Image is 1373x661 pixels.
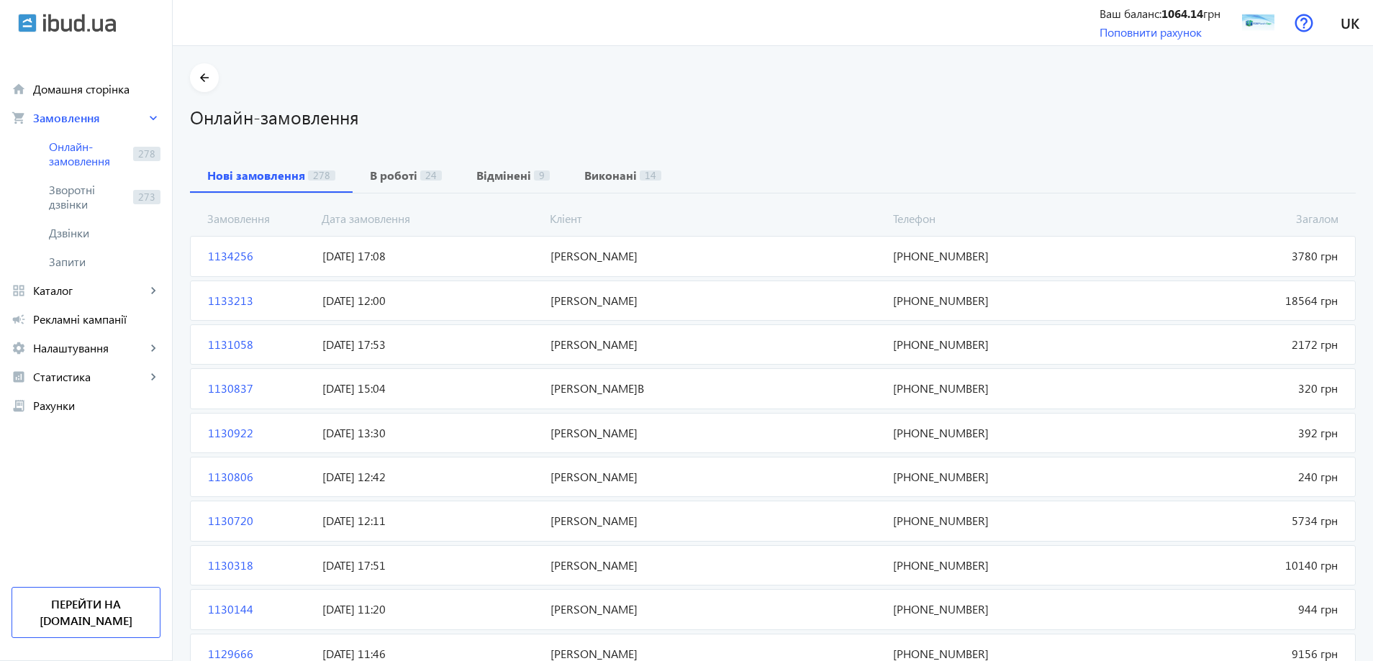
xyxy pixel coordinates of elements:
span: [DATE] 17:53 [317,337,545,352]
span: [DATE] 17:08 [317,248,545,264]
span: Запити [49,255,160,269]
span: 1131058 [202,337,317,352]
span: Каталог [33,283,146,298]
span: [PERSON_NAME] [545,425,887,441]
span: 1134256 [202,248,317,264]
span: Кліент [544,211,887,227]
span: 14 [640,170,661,181]
b: Виконані [584,170,637,181]
span: [DATE] 12:42 [317,469,545,485]
span: Рекламні кампанії [33,312,160,327]
span: 278 [133,147,160,161]
span: 240 грн [1115,469,1343,485]
span: 1130318 [202,557,317,573]
b: Відмінені [476,170,531,181]
img: help.svg [1295,14,1313,32]
mat-icon: settings [12,341,26,355]
span: 24 [420,170,442,181]
span: [PHONE_NUMBER] [887,337,1115,352]
img: ibud.svg [18,14,37,32]
mat-icon: keyboard_arrow_right [146,341,160,355]
mat-icon: analytics [12,370,26,384]
span: 1130922 [202,425,317,441]
span: Замовлення [201,211,316,227]
span: Загалом [1115,211,1344,227]
span: 9 [534,170,550,181]
span: [PERSON_NAME] [545,557,887,573]
span: Домашня сторінка [33,82,160,96]
b: Нові замовлення [207,170,305,181]
span: [PERSON_NAME] [545,337,887,352]
span: [DATE] 12:11 [317,513,545,529]
span: [PERSON_NAME] [545,293,887,309]
span: Налаштування [33,341,146,355]
mat-icon: keyboard_arrow_right [146,283,160,298]
span: [PERSON_NAME]В [545,380,887,396]
span: 1130720 [202,513,317,529]
span: Телефон [887,211,1116,227]
span: [PERSON_NAME] [545,601,887,617]
span: Онлайн-замовлення [49,140,127,168]
span: [PERSON_NAME] [545,469,887,485]
img: ibud_text.svg [43,14,116,32]
span: [DATE] 15:04 [317,380,545,396]
mat-icon: shopping_cart [12,111,26,125]
span: 944 грн [1115,601,1343,617]
span: [PHONE_NUMBER] [887,469,1115,485]
span: [PHONE_NUMBER] [887,425,1115,441]
b: 1064.14 [1161,6,1203,21]
span: Замовлення [33,111,146,125]
span: 320 грн [1115,380,1343,396]
span: Дзвінки [49,226,160,240]
span: [PHONE_NUMBER] [887,248,1115,264]
span: uk [1341,14,1359,32]
span: [DATE] 17:51 [317,557,545,573]
mat-icon: arrow_back [196,69,214,87]
span: Зворотні дзвінки [49,183,127,211]
span: [PERSON_NAME] [545,513,887,529]
span: 1130144 [202,601,317,617]
img: 124745fad4796907db1583131785263-3cabc73a58.jpg [1242,6,1274,39]
span: [PHONE_NUMBER] [887,513,1115,529]
mat-icon: keyboard_arrow_right [146,370,160,384]
span: [PHONE_NUMBER] [887,380,1115,396]
span: 18564 грн [1115,293,1343,309]
span: [DATE] 11:20 [317,601,545,617]
span: 392 грн [1115,425,1343,441]
h1: Онлайн-замовлення [190,104,1356,129]
span: [DATE] 13:30 [317,425,545,441]
span: 278 [308,170,335,181]
b: В роботі [370,170,417,181]
mat-icon: home [12,82,26,96]
span: 1130837 [202,380,317,396]
span: [PHONE_NUMBER] [887,293,1115,309]
span: Статистика [33,370,146,384]
span: [PHONE_NUMBER] [887,557,1115,573]
span: 273 [133,190,160,204]
span: 2172 грн [1115,337,1343,352]
span: [PERSON_NAME] [545,248,887,264]
span: Дата замовлення [316,211,545,227]
span: Рахунки [33,398,160,413]
span: [PHONE_NUMBER] [887,601,1115,617]
span: [DATE] 12:00 [317,293,545,309]
a: Поповнити рахунок [1100,24,1202,40]
span: 1133213 [202,293,317,309]
span: 1130806 [202,469,317,485]
mat-icon: keyboard_arrow_right [146,111,160,125]
span: 5734 грн [1115,513,1343,529]
a: Перейти на [DOMAIN_NAME] [12,587,160,638]
span: 3780 грн [1115,248,1343,264]
mat-icon: receipt_long [12,398,26,413]
mat-icon: campaign [12,312,26,327]
div: Ваш баланс: грн [1100,6,1220,22]
span: 10140 грн [1115,557,1343,573]
mat-icon: grid_view [12,283,26,298]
